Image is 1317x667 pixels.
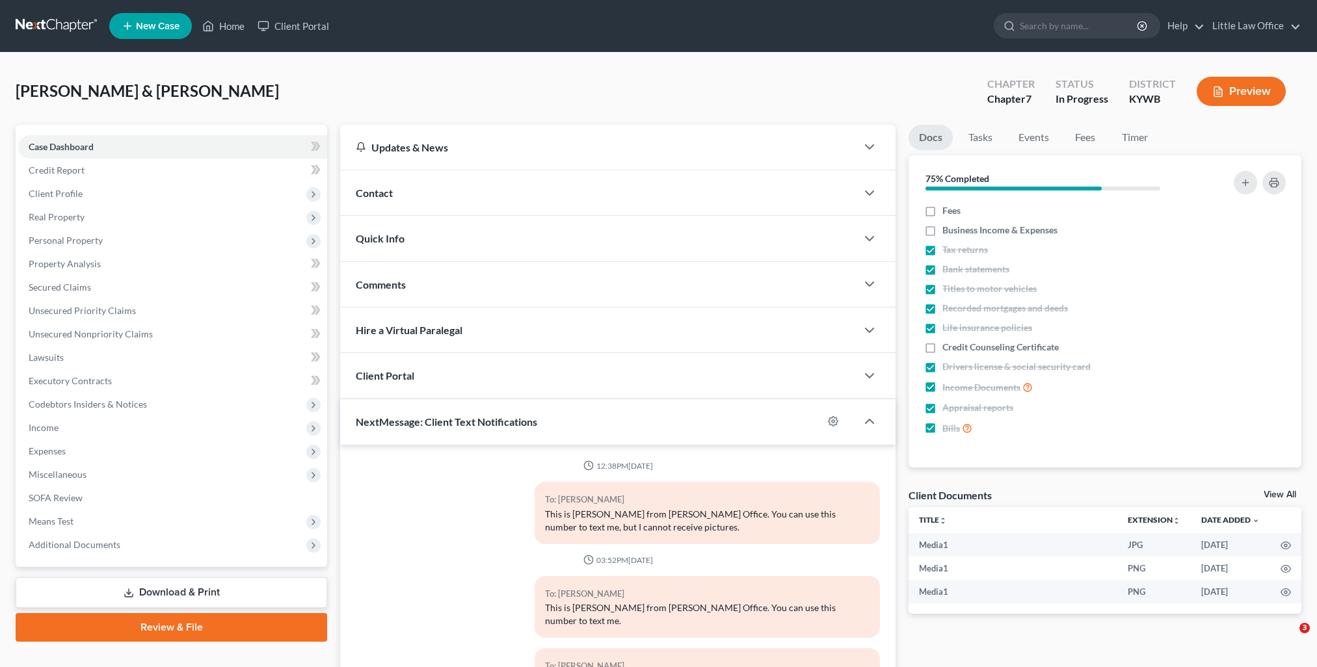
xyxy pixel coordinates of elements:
a: Home [196,14,251,38]
span: Executory Contracts [29,375,112,386]
button: Preview [1197,77,1286,106]
div: Status [1056,77,1108,92]
span: Recorded mortgages and deeds [942,302,1068,315]
div: This is [PERSON_NAME] from [PERSON_NAME] Office. You can use this number to text me, but I cannot... [545,508,869,534]
i: unfold_more [939,517,947,525]
div: Chapter [987,92,1035,107]
span: Income Documents [942,381,1020,394]
div: District [1129,77,1176,92]
td: Media1 [909,556,1117,580]
span: Codebtors Insiders & Notices [29,399,147,410]
a: Client Portal [251,14,336,38]
a: Lawsuits [18,346,327,369]
span: Bank statements [942,263,1009,276]
div: This is [PERSON_NAME] from [PERSON_NAME] Office. You can use this number to text me. [545,601,869,627]
td: [DATE] [1191,556,1270,580]
span: Secured Claims [29,281,91,293]
span: Bills [942,422,960,435]
span: Business Income & Expenses [942,224,1058,237]
span: Tax returns [942,243,988,256]
a: Unsecured Priority Claims [18,299,327,322]
td: JPG [1117,533,1191,556]
iframe: Intercom live chat [1273,623,1304,654]
span: Hire a Virtual Paralegal [356,324,462,336]
td: [DATE] [1191,533,1270,556]
a: Help [1161,14,1204,38]
div: Updates & News [356,140,841,154]
a: Case Dashboard [18,135,327,159]
span: Contact [356,187,393,199]
a: View All [1264,490,1296,499]
span: Client Profile [29,188,83,199]
td: PNG [1117,580,1191,603]
span: Income [29,422,59,433]
span: Case Dashboard [29,141,94,152]
span: Property Analysis [29,258,101,269]
a: Secured Claims [18,276,327,299]
div: Client Documents [909,488,992,502]
a: Titleunfold_more [919,515,947,525]
span: Personal Property [29,235,103,246]
span: SOFA Review [29,492,83,503]
a: Executory Contracts [18,369,327,393]
td: [DATE] [1191,580,1270,603]
span: Means Test [29,516,73,527]
span: New Case [136,21,180,31]
a: Tasks [958,125,1003,150]
a: Timer [1111,125,1158,150]
div: To: [PERSON_NAME] [545,492,869,507]
span: Drivers license & social security card [942,360,1091,373]
span: Lawsuits [29,352,64,363]
span: Titles to motor vehicles [942,282,1037,295]
span: Fees [942,204,961,217]
span: Unsecured Nonpriority Claims [29,328,153,339]
span: Credit Report [29,164,85,176]
span: Miscellaneous [29,469,86,480]
div: To: [PERSON_NAME] [545,586,869,601]
td: Media1 [909,580,1117,603]
span: 7 [1026,92,1031,105]
span: Additional Documents [29,539,120,550]
a: Unsecured Nonpriority Claims [18,322,327,346]
span: 3 [1299,623,1310,633]
a: Fees [1065,125,1106,150]
span: Credit Counseling Certificate [942,341,1059,354]
td: Media1 [909,533,1117,556]
span: [PERSON_NAME] & [PERSON_NAME] [16,81,279,100]
a: Download & Print [16,577,327,608]
div: Chapter [987,77,1035,92]
strong: 75% Completed [925,173,989,184]
a: Events [1008,125,1059,150]
input: Search by name... [1020,14,1139,38]
a: Little Law Office [1206,14,1301,38]
span: NextMessage: Client Text Notifications [356,415,537,428]
span: Comments [356,278,406,291]
a: SOFA Review [18,486,327,510]
a: Date Added expand_more [1201,515,1260,525]
span: Life insurance policies [942,321,1032,334]
td: PNG [1117,556,1191,580]
span: Real Property [29,211,85,222]
span: Unsecured Priority Claims [29,305,136,316]
div: KYWB [1129,92,1176,107]
span: Expenses [29,445,66,456]
a: Docs [909,125,953,150]
div: In Progress [1056,92,1108,107]
span: Client Portal [356,369,414,382]
i: unfold_more [1173,517,1180,525]
span: Appraisal reports [942,401,1013,414]
span: Quick Info [356,232,405,244]
a: Property Analysis [18,252,327,276]
a: Extensionunfold_more [1128,515,1180,525]
i: expand_more [1252,517,1260,525]
div: 12:38PM[DATE] [356,460,880,471]
a: Review & File [16,613,327,642]
a: Credit Report [18,159,327,182]
div: 03:52PM[DATE] [356,555,880,566]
